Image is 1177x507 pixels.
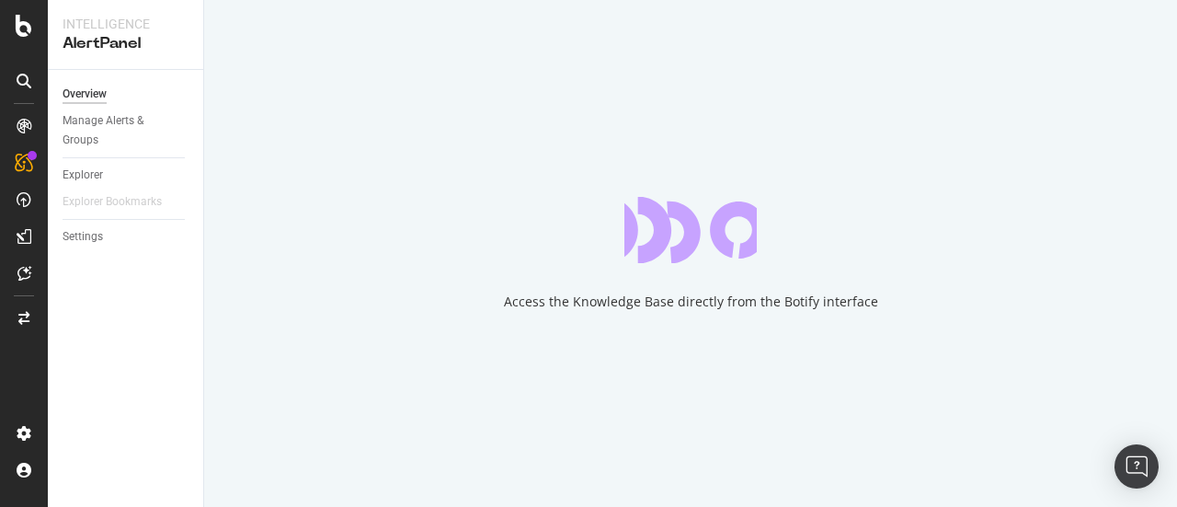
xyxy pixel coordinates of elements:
div: Open Intercom Messenger [1114,444,1159,489]
a: Manage Alerts & Groups [63,111,190,150]
div: animation [624,197,757,263]
div: Intelligence [63,15,189,33]
div: Explorer Bookmarks [63,192,162,212]
div: Access the Knowledge Base directly from the Botify interface [504,293,878,311]
a: Settings [63,227,190,247]
a: Explorer [63,166,190,185]
div: Manage Alerts & Groups [63,111,173,150]
div: Overview [63,85,107,104]
div: AlertPanel [63,33,189,54]
div: Settings [63,227,103,247]
a: Explorer Bookmarks [63,192,180,212]
div: Explorer [63,166,103,185]
a: Overview [63,85,190,104]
